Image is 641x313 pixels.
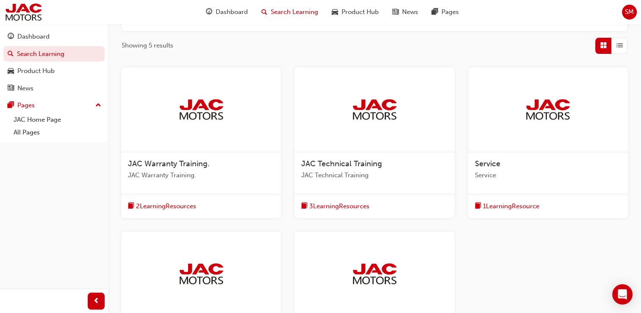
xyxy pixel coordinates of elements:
[475,159,500,168] span: Service
[17,66,55,76] div: Product Hub
[8,33,14,41] span: guage-icon
[600,41,607,50] span: Grid
[95,100,101,111] span: up-icon
[301,159,382,168] span: JAC Technical Training
[3,46,105,62] a: Search Learning
[3,81,105,96] a: News
[341,7,379,17] span: Product Hub
[206,7,212,17] span: guage-icon
[8,85,14,92] span: news-icon
[17,32,50,42] div: Dashboard
[402,7,418,17] span: News
[301,201,308,212] span: book-icon
[616,41,623,50] span: List
[128,159,210,168] span: JAC Warranty Training.
[261,7,267,17] span: search-icon
[128,201,134,212] span: book-icon
[483,201,539,211] span: 1 Learning Resource
[475,201,539,212] button: book-icon1LearningResource
[622,5,637,20] button: SM
[301,201,369,212] button: book-icon3LearningResources
[128,201,196,212] button: book-icon2LearningResources
[612,284,633,305] div: Open Intercom Messenger
[17,101,35,110] div: Pages
[301,170,447,180] span: JAC Technical Training
[17,84,33,93] div: News
[4,3,43,22] img: jac-portal
[199,3,255,21] a: guage-iconDashboard
[351,262,398,285] img: jac-portal
[178,98,225,121] img: jac-portal
[351,98,398,121] img: jac-portal
[325,3,386,21] a: car-iconProduct Hub
[3,98,105,113] button: Pages
[255,3,325,21] a: search-iconSearch Learning
[8,67,14,75] span: car-icon
[3,63,105,79] a: Product Hub
[271,7,318,17] span: Search Learning
[216,7,248,17] span: Dashboard
[178,262,225,285] img: jac-portal
[475,201,481,212] span: book-icon
[332,7,338,17] span: car-icon
[524,98,571,121] img: jac-portal
[432,7,438,17] span: pages-icon
[441,7,459,17] span: Pages
[8,102,14,109] span: pages-icon
[294,67,454,218] a: jac-portalJAC Technical TrainingJAC Technical Trainingbook-icon3LearningResources
[121,67,281,218] a: jac-portalJAC Warranty Training.JAC Warranty Training.book-icon2LearningResources
[3,29,105,45] a: Dashboard
[8,50,14,58] span: search-icon
[475,170,621,180] span: Service
[136,201,196,211] span: 2 Learning Resources
[468,67,628,218] a: jac-portalServiceServicebook-icon1LearningResource
[425,3,466,21] a: pages-iconPages
[128,170,274,180] span: JAC Warranty Training.
[122,41,173,50] span: Showing 5 results
[309,201,369,211] span: 3 Learning Resources
[93,296,100,307] span: prev-icon
[625,7,634,17] span: SM
[392,7,399,17] span: news-icon
[10,126,105,139] a: All Pages
[10,113,105,126] a: JAC Home Page
[386,3,425,21] a: news-iconNews
[3,27,105,98] button: DashboardSearch LearningProduct HubNews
